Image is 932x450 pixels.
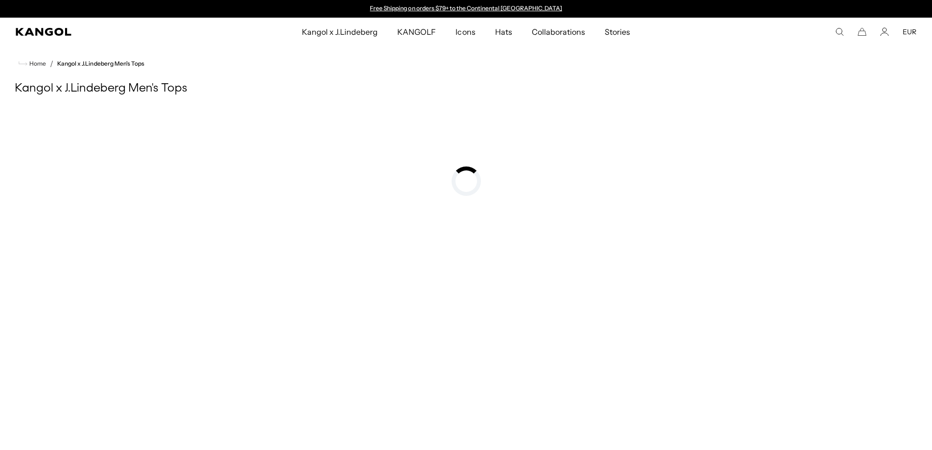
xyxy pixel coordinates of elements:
a: Kangol x J.Lindeberg [292,18,388,46]
a: KANGOLF [387,18,446,46]
a: Icons [446,18,485,46]
span: KANGOLF [397,18,436,46]
span: Icons [455,18,475,46]
div: 1 of 2 [365,5,567,13]
a: Stories [595,18,640,46]
button: Cart [858,27,866,36]
a: Kangol [16,28,200,36]
span: Home [27,60,46,67]
span: Stories [605,18,630,46]
li: / [46,58,53,70]
slideshow-component: Announcement bar [365,5,567,13]
a: Kangol x J.Lindeberg Men's Tops [57,60,144,67]
a: Account [880,27,889,36]
span: Collaborations [532,18,585,46]
a: Collaborations [522,18,595,46]
button: EUR [903,27,916,36]
a: Hats [485,18,522,46]
div: Announcement [365,5,567,13]
h1: Kangol x J.Lindeberg Men's Tops [15,81,917,96]
span: Kangol x J.Lindeberg [302,18,378,46]
a: Home [19,59,46,68]
span: Hats [495,18,512,46]
summary: Search here [835,27,844,36]
a: Free Shipping on orders $79+ to the Continental [GEOGRAPHIC_DATA] [370,4,562,12]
